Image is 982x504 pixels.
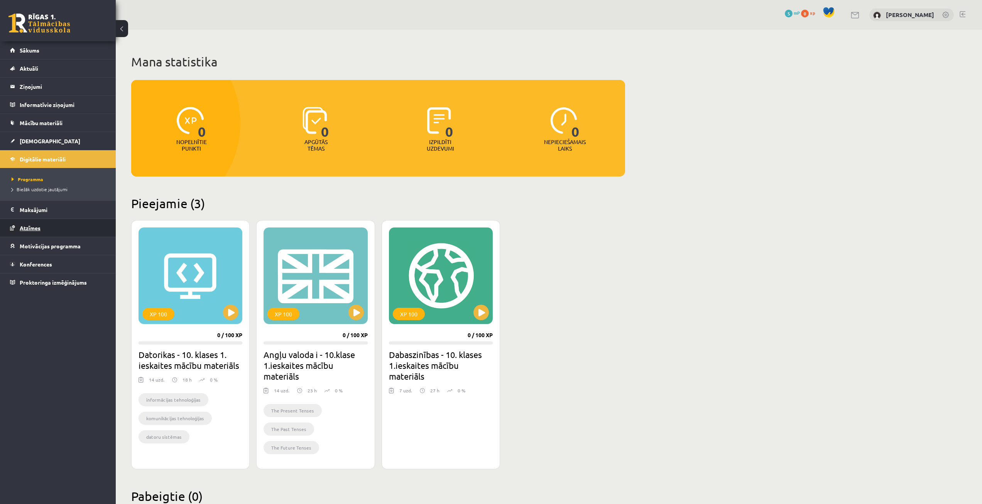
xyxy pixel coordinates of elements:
[183,376,192,383] p: 18 h
[301,139,331,152] p: Apgūtās tēmas
[886,11,934,19] a: [PERSON_NAME]
[20,279,87,286] span: Proktoringa izmēģinājums
[264,349,367,382] h2: Angļu valoda i - 10.klase 1.ieskaites mācību materiāls
[544,139,586,152] p: Nepieciešamais laiks
[550,107,577,134] img: icon-clock-7be60019b62300814b6bd22b8e044499b485619524d84068768e800edab66f18.svg
[12,176,43,182] span: Programma
[10,132,106,150] a: [DEMOGRAPHIC_DATA]
[139,349,242,371] h2: Datorikas - 10. klases 1. ieskaites mācību materiāls
[20,96,106,114] legend: Informatīvie ziņojumi
[8,14,70,33] a: Rīgas 1. Tālmācības vidusskola
[10,41,106,59] a: Sākums
[393,308,425,320] div: XP 100
[10,255,106,273] a: Konferences
[20,261,52,268] span: Konferences
[198,107,206,139] span: 0
[873,12,881,19] img: Alexandra Pavlova
[20,47,39,54] span: Sākums
[12,186,68,192] span: Biežāk uzdotie jautājumi
[785,10,800,16] a: 5 mP
[274,387,289,399] div: 14 uzd.
[264,423,314,436] li: The Past Tenses
[20,243,81,249] span: Motivācijas programma
[571,107,580,139] span: 0
[389,349,493,382] h2: Dabaszinības - 10. klases 1.ieskaites mācību materiāls
[794,10,800,16] span: mP
[264,441,319,454] li: The Future Tenses
[10,78,106,95] a: Ziņojumi
[131,54,625,70] h1: Mana statistika
[20,78,106,95] legend: Ziņojumi
[810,10,815,16] span: xp
[10,150,106,168] a: Digitālie materiāli
[10,237,106,255] a: Motivācijas programma
[131,196,625,211] h2: Pieejamie (3)
[177,107,204,134] img: icon-xp-0682a9bc20223a9ccc6f5883a126b849a74cddfe5390d2b41b4391c66f2066e7.svg
[425,139,455,152] p: Izpildīti uzdevumi
[264,404,322,417] li: The Present Tenses
[10,273,106,291] a: Proktoringa izmēģinājums
[267,308,299,320] div: XP 100
[20,201,106,219] legend: Maksājumi
[131,489,625,504] h2: Pabeigtie (0)
[10,201,106,219] a: Maksājumi
[458,387,465,394] p: 0 %
[303,107,327,134] img: icon-learned-topics-4a711ccc23c960034f471b6e78daf4a3bad4a20eaf4de84257b87e66633f6470.svg
[10,96,106,114] a: Informatīvie ziņojumi
[430,387,439,394] p: 27 h
[10,114,106,132] a: Mācību materiāli
[20,119,63,126] span: Mācību materiāli
[321,107,329,139] span: 0
[427,107,451,134] img: icon-completed-tasks-ad58ae20a441b2904462921112bc710f1caf180af7a3daa7317a5a94f2d26646.svg
[20,224,41,231] span: Atzīmes
[142,308,174,320] div: XP 100
[149,376,164,388] div: 14 uzd.
[139,393,208,406] li: informācijas tehnoloģijas
[20,65,38,72] span: Aktuāli
[12,176,108,183] a: Programma
[335,387,343,394] p: 0 %
[10,219,106,237] a: Atzīmes
[801,10,809,17] span: 0
[10,59,106,77] a: Aktuāli
[20,156,66,163] span: Digitālie materiāli
[308,387,317,394] p: 23 h
[801,10,819,16] a: 0 xp
[20,137,80,144] span: [DEMOGRAPHIC_DATA]
[210,376,218,383] p: 0 %
[139,412,212,425] li: komunikācijas tehnoloģijas
[785,10,793,17] span: 5
[12,186,108,193] a: Biežāk uzdotie jautājumi
[445,107,453,139] span: 0
[139,430,189,443] li: datoru sistēmas
[399,387,412,399] div: 7 uzd.
[176,139,207,152] p: Nopelnītie punkti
